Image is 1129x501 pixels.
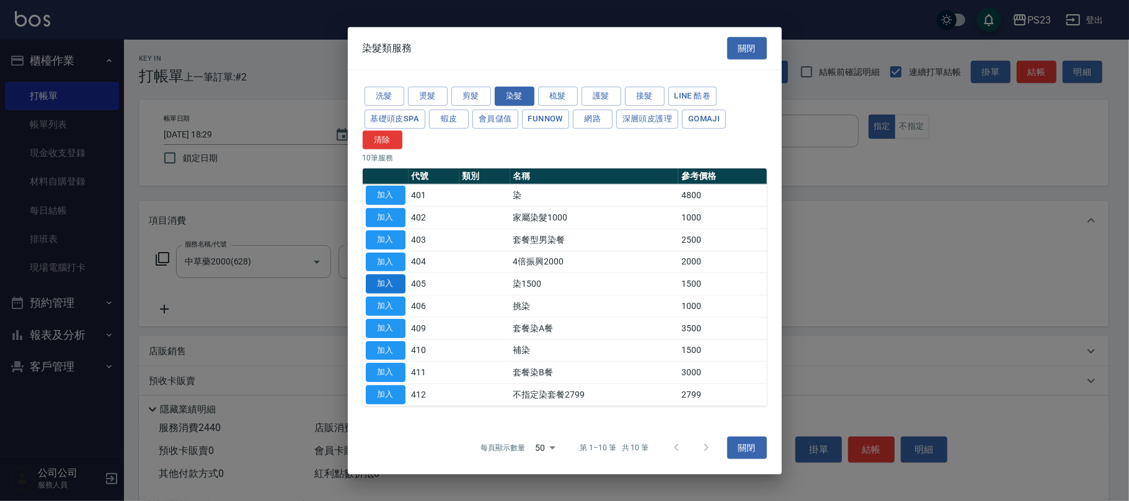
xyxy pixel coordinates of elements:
button: 會員儲值 [472,110,518,129]
td: 401 [409,185,459,207]
button: 網路 [573,110,613,129]
td: 3000 [678,362,766,384]
td: 1500 [678,339,766,362]
button: 剪髮 [451,87,491,106]
button: 加入 [366,385,405,404]
button: 關閉 [727,37,767,59]
td: 染 [510,185,679,207]
button: 加入 [366,341,405,360]
td: 412 [409,383,459,406]
td: 402 [409,206,459,229]
button: 基礎頭皮SPA [365,110,426,129]
button: 清除 [363,130,402,149]
p: 第 1–10 筆 共 10 筆 [580,442,649,453]
td: 2799 [678,383,766,406]
td: 406 [409,295,459,317]
td: 2500 [678,229,766,251]
button: 護髮 [582,87,621,106]
td: 4800 [678,185,766,207]
span: 染髮類服務 [363,42,412,54]
td: 1000 [678,206,766,229]
td: 1500 [678,273,766,295]
button: 加入 [366,297,405,316]
td: 410 [409,339,459,362]
td: 405 [409,273,459,295]
div: 50 [530,431,560,464]
button: 關閉 [727,436,767,459]
td: 3500 [678,317,766,339]
button: 深層頭皮護理 [616,110,678,129]
td: 挑染 [510,295,679,317]
td: 403 [409,229,459,251]
button: 加入 [366,186,405,205]
button: 加入 [366,274,405,294]
button: LINE 酷卷 [668,87,717,106]
button: 洗髮 [365,87,404,106]
td: 不指定染套餐2799 [510,383,679,406]
td: 411 [409,362,459,384]
th: 代號 [409,168,459,185]
td: 2000 [678,251,766,273]
th: 名稱 [510,168,679,185]
button: 蝦皮 [429,110,469,129]
button: 燙髮 [408,87,448,106]
td: 套餐染A餐 [510,317,679,339]
button: 加入 [366,363,405,382]
button: Gomaji [682,110,726,129]
td: 4倍振興2000 [510,251,679,273]
p: 10 筆服務 [363,152,767,163]
button: 加入 [366,252,405,271]
button: FUNNOW [522,110,569,129]
button: 染髮 [495,87,534,106]
button: 加入 [366,319,405,338]
th: 參考價格 [678,168,766,185]
button: 加入 [366,230,405,250]
td: 染1500 [510,273,679,295]
button: 梳髮 [538,87,578,106]
td: 1000 [678,295,766,317]
th: 類別 [459,168,510,185]
td: 補染 [510,339,679,362]
td: 404 [409,251,459,273]
td: 家屬染髮1000 [510,206,679,229]
td: 409 [409,317,459,339]
td: 套餐染B餐 [510,362,679,384]
button: 接髮 [625,87,665,106]
td: 套餐型男染餐 [510,229,679,251]
button: 加入 [366,208,405,227]
p: 每頁顯示數量 [480,442,525,453]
